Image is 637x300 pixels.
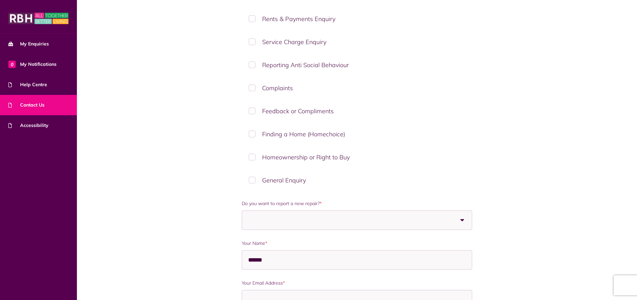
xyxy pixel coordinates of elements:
[242,124,472,144] label: Finding a Home (Homechoice)
[242,240,472,247] label: Your Name
[8,61,57,68] span: My Notifications
[8,12,69,25] img: MyRBH
[242,32,472,52] label: Service Charge Enquiry
[8,60,16,68] span: 0
[242,101,472,121] label: Feedback or Compliments
[242,55,472,75] label: Reporting Anti Social Behaviour
[242,170,472,190] label: General Enquiry
[8,81,47,88] span: Help Centre
[242,280,472,287] label: Your Email Address
[242,147,472,167] label: Homeownership or Right to Buy
[8,40,49,47] span: My Enquiries
[8,122,48,129] span: Accessibility
[242,200,472,207] label: Do you want to report a new repair?
[8,102,44,109] span: Contact Us
[242,78,472,98] label: Complaints
[242,9,472,29] label: Rents & Payments Enquiry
